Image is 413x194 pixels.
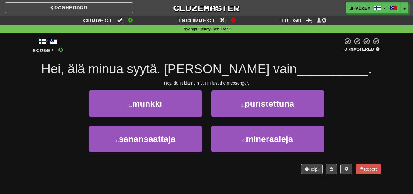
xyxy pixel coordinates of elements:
span: 10 [316,16,327,24]
small: 4 . [242,138,246,143]
small: 3 . [115,138,119,143]
span: munkki [132,99,162,108]
span: 0 [58,46,63,53]
small: 1 . [129,103,132,108]
span: Incorrect [177,17,216,23]
span: Hei, älä minua syytä. [PERSON_NAME] vain [41,62,297,76]
span: To go [280,17,301,23]
span: / [384,5,387,9]
button: 4.mineraaleja [211,126,324,152]
span: : [220,18,227,23]
a: Dashboard [5,2,133,13]
span: jfvirey [349,5,371,11]
button: Round history (alt+y) [326,164,337,174]
span: puristettuna [245,99,294,108]
div: / [32,37,63,45]
div: Hey, don't blame me. I'm just the messenger. [32,80,381,86]
span: : [117,18,124,23]
button: Help! [301,164,323,174]
div: Mastered [343,47,381,52]
span: Score: [32,48,54,53]
span: 0 % [344,47,350,51]
span: sanansaattaja [119,134,175,144]
span: __________ [297,62,368,76]
button: 2.puristettuna [211,90,324,117]
span: mineraaleja [246,134,293,144]
small: 2 . [241,103,245,108]
span: 0 [231,16,236,24]
strong: Fluency Fast Track [196,27,230,31]
span: . [368,62,372,76]
button: 3.sanansaattaja [89,126,202,152]
a: jfvirey / [346,2,401,13]
span: Correct [83,17,113,23]
button: 1.munkki [89,90,202,117]
button: Report [356,164,381,174]
span: : [306,18,312,23]
a: Clozemaster [142,2,271,13]
span: 0 [128,16,133,24]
